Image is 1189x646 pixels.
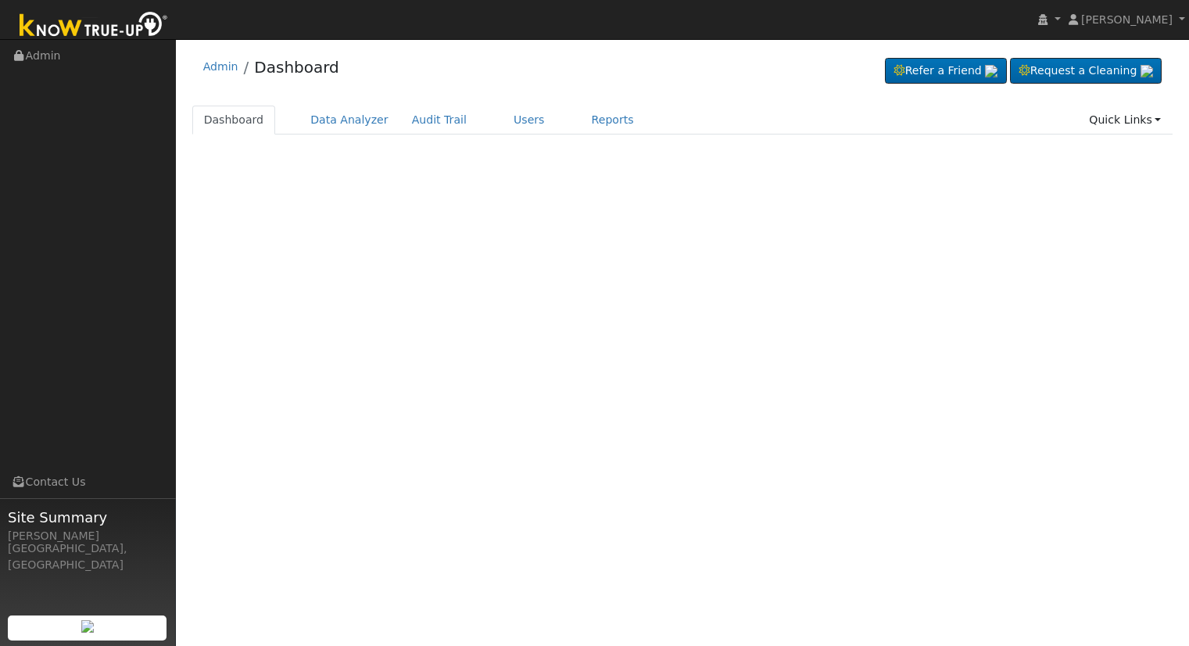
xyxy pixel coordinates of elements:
a: Reports [580,106,646,135]
a: Dashboard [254,58,339,77]
img: Know True-Up [12,9,176,44]
a: Users [502,106,557,135]
a: Admin [203,60,238,73]
div: [GEOGRAPHIC_DATA], [GEOGRAPHIC_DATA] [8,540,167,573]
span: Site Summary [8,507,167,528]
a: Audit Trail [400,106,478,135]
img: retrieve [985,65,997,77]
a: Quick Links [1077,106,1173,135]
a: Data Analyzer [299,106,400,135]
div: [PERSON_NAME] [8,528,167,544]
a: Dashboard [192,106,276,135]
span: [PERSON_NAME] [1081,13,1173,26]
img: retrieve [1141,65,1153,77]
a: Refer a Friend [885,58,1007,84]
img: retrieve [81,620,94,633]
a: Request a Cleaning [1010,58,1162,84]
